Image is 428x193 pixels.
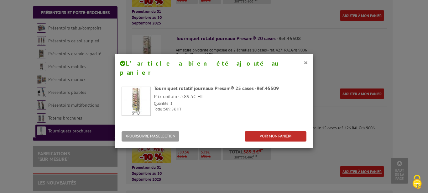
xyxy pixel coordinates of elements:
button: POURSUIVRE MA SÉLECTION [122,131,179,142]
h4: L’article a bien été ajouté au panier [120,59,308,77]
span: Réf.45509 [257,85,279,91]
div: Tourniquet rotatif journaux Presam® 25 cases - [154,85,306,92]
span: 589.5 [164,106,174,112]
span: 589.5 [181,93,193,99]
a: VOIR MON PANIER [245,131,306,142]
span: 1 [170,101,173,106]
button: Cookies (fenêtre modale) [406,172,428,193]
img: Cookies (fenêtre modale) [409,174,425,190]
button: × [304,58,308,67]
p: Quantité : [154,101,306,107]
p: Total : € HT [154,106,306,112]
p: Prix unitaire : € HT [154,93,306,100]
